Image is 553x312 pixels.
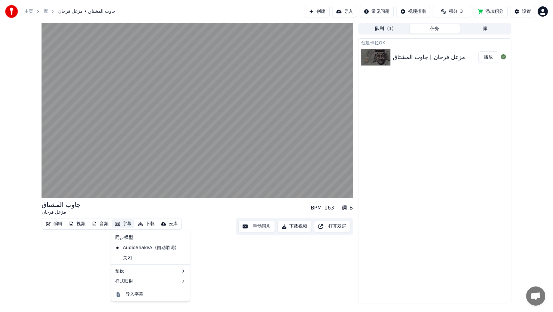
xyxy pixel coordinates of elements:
button: 视频指南 [396,6,430,17]
div: 关闭 [113,253,188,263]
button: 常见问题 [360,6,394,17]
button: 添加积分 [474,6,508,17]
button: 库 [460,24,510,34]
button: 导入 [332,6,357,17]
div: 导入字幕 [125,291,143,298]
a: 库 [44,8,48,15]
div: 同步模型 [113,232,188,243]
div: 调 [342,204,347,212]
div: 创建卡拉OK [358,39,511,46]
button: 队列 [359,24,410,34]
span: 3 [460,8,463,15]
div: 设置 [522,8,531,15]
button: 打开双屏 [314,221,350,232]
div: B [349,204,353,212]
button: 视频 [66,219,88,228]
div: AudioShakeAI (自动歌词) [113,243,179,253]
div: 开放式聊天 [526,286,545,306]
button: 创建 [305,6,330,17]
button: 手动同步 [238,221,275,232]
button: 任务 [410,24,460,34]
span: 积分 [449,8,458,15]
button: 下载视频 [277,221,311,232]
button: 积分3 [433,6,471,17]
button: 设置 [510,6,535,17]
div: 预设 [113,266,188,276]
div: 云库 [169,221,178,227]
div: BPM [311,204,322,212]
a: 主页 [24,8,33,15]
span: جاوب المشتاق • مزعل فرحان [58,8,116,15]
button: 编辑 [43,219,65,228]
button: 字幕 [112,219,134,228]
div: جاوب المشتاق [42,200,81,209]
div: مزعل فرحان [42,209,81,216]
button: 下载 [135,219,157,228]
img: youka [5,5,18,18]
nav: breadcrumb [24,8,116,15]
span: ( 1 ) [387,26,394,32]
button: 播放 [478,51,498,63]
div: 163 [324,204,334,212]
button: 音频 [89,219,111,228]
div: 样式映射 [113,276,188,286]
div: مزعل فرحان | جاوب المشتاق [393,53,465,62]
